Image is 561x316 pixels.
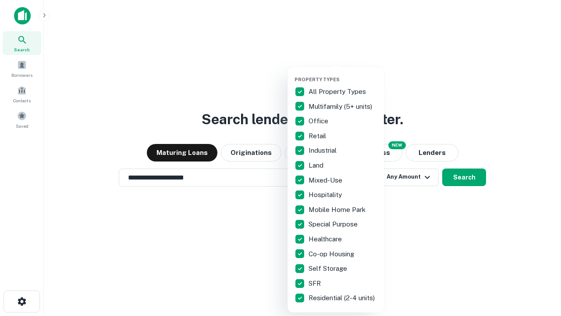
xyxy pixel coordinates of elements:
p: SFR [309,278,323,289]
p: Special Purpose [309,219,359,230]
p: Co-op Housing [309,249,356,259]
p: Mixed-Use [309,175,344,186]
p: Office [309,116,330,126]
p: Hospitality [309,190,344,200]
span: Property Types [295,77,340,82]
p: Multifamily (5+ units) [309,101,374,112]
p: Land [309,160,325,171]
p: Industrial [309,145,338,156]
iframe: Chat Widget [517,246,561,288]
p: Mobile Home Park [309,205,367,215]
p: Healthcare [309,234,344,244]
p: Residential (2-4 units) [309,293,376,303]
p: Self Storage [309,263,349,274]
p: Retail [309,131,328,141]
p: All Property Types [309,86,368,97]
